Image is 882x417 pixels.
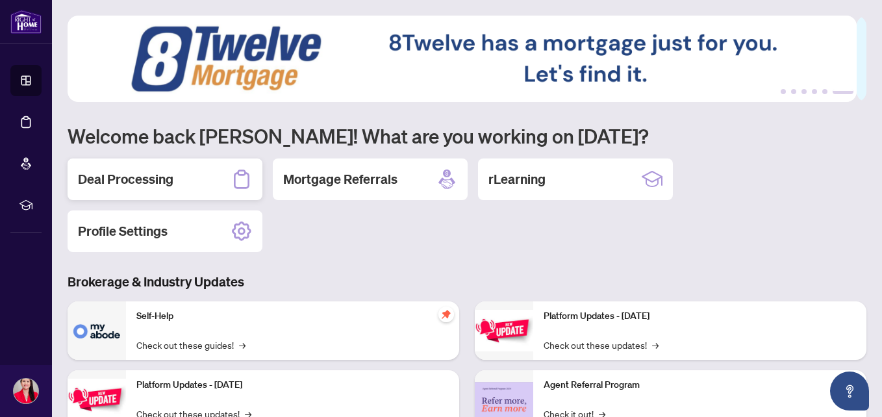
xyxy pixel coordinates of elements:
[68,16,857,102] img: Slide 5
[652,338,659,352] span: →
[830,372,869,411] button: Open asap
[78,222,168,240] h2: Profile Settings
[544,338,659,352] a: Check out these updates!→
[438,307,454,322] span: pushpin
[136,378,449,392] p: Platform Updates - [DATE]
[812,89,817,94] button: 4
[488,170,546,188] h2: rLearning
[475,310,533,351] img: Platform Updates - June 23, 2025
[833,89,853,94] button: 6
[239,338,246,352] span: →
[791,89,796,94] button: 2
[68,301,126,360] img: Self-Help
[14,379,38,403] img: Profile Icon
[544,309,856,323] p: Platform Updates - [DATE]
[136,309,449,323] p: Self-Help
[10,10,42,34] img: logo
[68,123,866,148] h1: Welcome back [PERSON_NAME]! What are you working on [DATE]?
[136,338,246,352] a: Check out these guides!→
[78,170,173,188] h2: Deal Processing
[822,89,827,94] button: 5
[781,89,786,94] button: 1
[68,273,866,291] h3: Brokerage & Industry Updates
[283,170,397,188] h2: Mortgage Referrals
[801,89,807,94] button: 3
[544,378,856,392] p: Agent Referral Program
